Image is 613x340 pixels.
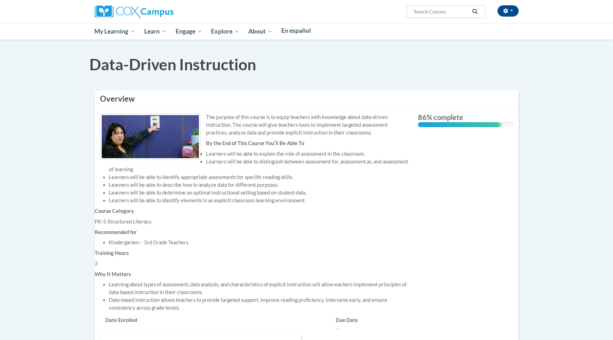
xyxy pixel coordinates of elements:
li: Learning about types of assessment, data analysis, and characteristics of explicit instruction wi... [109,281,413,296]
div: 3 [95,260,413,268]
h6: Date Enrolled [105,317,172,323]
h6: Recommended for [95,229,413,235]
span: Data-Driven Instruction [89,55,256,73]
li: Learners will be able to describe how to analyze data for different purposes. [109,181,413,189]
a: Explore [206,23,244,40]
div: PK-5 Structured Literacy [95,218,413,226]
img: Cox Campus [95,5,173,18]
li: Learners will be able to determine an optimal instructional setting based on student data. [109,189,413,197]
span: Engage [176,27,202,36]
h6: By the End of This Course Youʹll Be Able To [95,140,413,147]
a: En español [277,23,316,38]
span: About [248,27,272,36]
li: Kindergarten – 3rd Grade Teachers [109,239,413,246]
a: Cox Campus [95,8,173,14]
h3: Overview [100,94,513,105]
span: Explore [211,27,239,36]
a: My Learning [90,23,140,40]
li: Data-based instruction allows teachers to provide targeted support, improve reading proficiency, ... [109,296,413,312]
img: Course logo image [100,113,201,160]
label: 86% complete [418,113,513,121]
li: Learners will be able to distinguish between assessment for, assessment as, and assessment of lea... [109,158,413,173]
h6: Training Hours [95,250,413,256]
li: Learners will be able to identify appropriate assessments for specific reading skills. [109,173,413,181]
span: Learn [144,27,166,36]
h6: Due Date [336,317,402,323]
li: Learners will be able to explain the role of assessment in the classroom. [109,150,413,158]
li: Learners will be able to identify elements in an explicit classroom learning environment. [109,197,413,204]
a: Engage [171,23,207,40]
input: Search Courses [413,7,470,16]
div: 0.001% [500,122,502,127]
div: -- [336,325,402,333]
h6: Course Category [95,208,413,214]
button: Account Settings [497,5,519,17]
div: The purpose of this course is to equip teachers with knowledge about data-driven instruction. The... [100,113,407,137]
div: 86% complete [418,122,500,127]
button: Search [470,7,480,16]
a: About [244,23,277,40]
span: En español [281,27,311,34]
div: Main menu [84,23,529,40]
span: My Learning [94,27,135,36]
a: Learn [140,23,171,40]
h6: Why It Matters [95,271,413,278]
i:  [472,9,478,14]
